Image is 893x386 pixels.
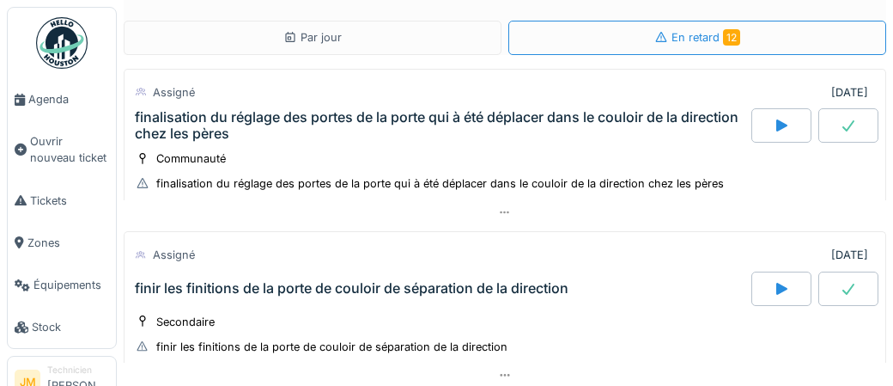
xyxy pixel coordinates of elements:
div: Secondaire [156,314,215,330]
div: finir les finitions de la porte de couloir de séparation de la direction [135,280,568,297]
div: finalisation du réglage des portes de la porte qui à été déplacer dans le couloir de la direction... [135,109,748,142]
span: Ouvrir nouveau ticket [30,133,109,166]
div: finir les finitions de la porte de couloir de séparation de la direction [156,339,507,355]
a: Agenda [8,78,116,120]
span: Agenda [28,91,109,107]
a: Ouvrir nouveau ticket [8,120,116,179]
div: Communauté [156,150,226,167]
div: finalisation du réglage des portes de la porte qui à été déplacer dans le couloir de la direction... [156,175,724,192]
div: [DATE] [831,84,868,101]
div: Technicien [47,364,109,377]
a: Zones [8,222,116,264]
div: Assigné [153,84,195,101]
span: Stock [32,319,109,335]
div: Par jour [283,29,342,46]
div: Assigné [153,247,195,263]
a: Tickets [8,180,116,222]
div: [DATE] [831,247,868,263]
img: Badge_color-CXgf-gQk.svg [36,17,88,69]
a: Équipements [8,264,116,306]
span: En retard [671,31,740,44]
span: Tickets [30,193,109,209]
span: 12 [723,29,740,46]
span: Zones [27,235,109,251]
span: Équipements [33,277,109,293]
a: Stock [8,306,116,348]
